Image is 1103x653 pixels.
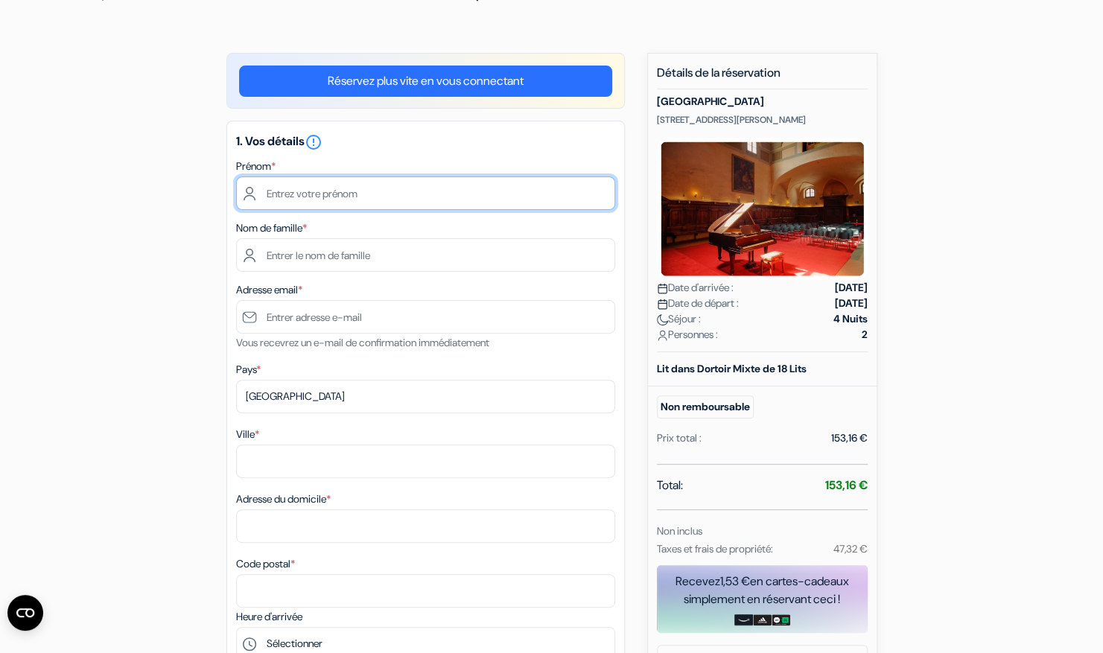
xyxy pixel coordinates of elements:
[734,614,753,626] img: amazon-card-no-text.png
[657,95,868,108] h5: [GEOGRAPHIC_DATA]
[236,176,615,210] input: Entrez votre prénom
[236,336,489,349] small: Vous recevrez un e-mail de confirmation immédiatement
[236,362,261,378] label: Pays
[657,299,668,310] img: calendar.svg
[236,491,331,507] label: Adresse du domicile
[657,296,739,311] span: Date de départ :
[862,327,868,343] strong: 2
[657,430,702,446] div: Prix total :
[236,282,302,298] label: Adresse email
[305,133,322,149] a: error_outline
[236,427,259,442] label: Ville
[657,283,668,294] img: calendar.svg
[657,395,754,418] small: Non remboursable
[657,66,868,89] h5: Détails de la réservation
[657,362,807,375] b: Lit dans Dortoir Mixte de 18 Lits
[833,311,868,327] strong: 4 Nuits
[657,573,868,608] div: Recevez en cartes-cadeaux simplement en réservant ceci !
[236,238,615,272] input: Entrer le nom de famille
[835,296,868,311] strong: [DATE]
[833,542,867,555] small: 47,32 €
[825,477,868,493] strong: 153,16 €
[720,573,750,589] span: 1,53 €
[236,556,295,572] label: Code postal
[657,330,668,341] img: user_icon.svg
[753,614,772,626] img: adidas-card.png
[657,114,868,126] p: [STREET_ADDRESS][PERSON_NAME]
[236,220,307,236] label: Nom de famille
[239,66,612,97] a: Réservez plus vite en vous connectant
[236,133,615,151] h5: 1. Vos détails
[236,300,615,334] input: Entrer adresse e-mail
[657,311,701,327] span: Séjour :
[772,614,790,626] img: uber-uber-eats-card.png
[657,280,734,296] span: Date d'arrivée :
[7,595,43,631] button: Ouvrir le widget CMP
[657,314,668,325] img: moon.svg
[305,133,322,151] i: error_outline
[236,159,276,174] label: Prénom
[835,280,868,296] strong: [DATE]
[236,609,302,625] label: Heure d'arrivée
[657,327,718,343] span: Personnes :
[657,542,773,555] small: Taxes et frais de propriété:
[657,477,683,494] span: Total:
[657,524,702,538] small: Non inclus
[831,430,868,446] div: 153,16 €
